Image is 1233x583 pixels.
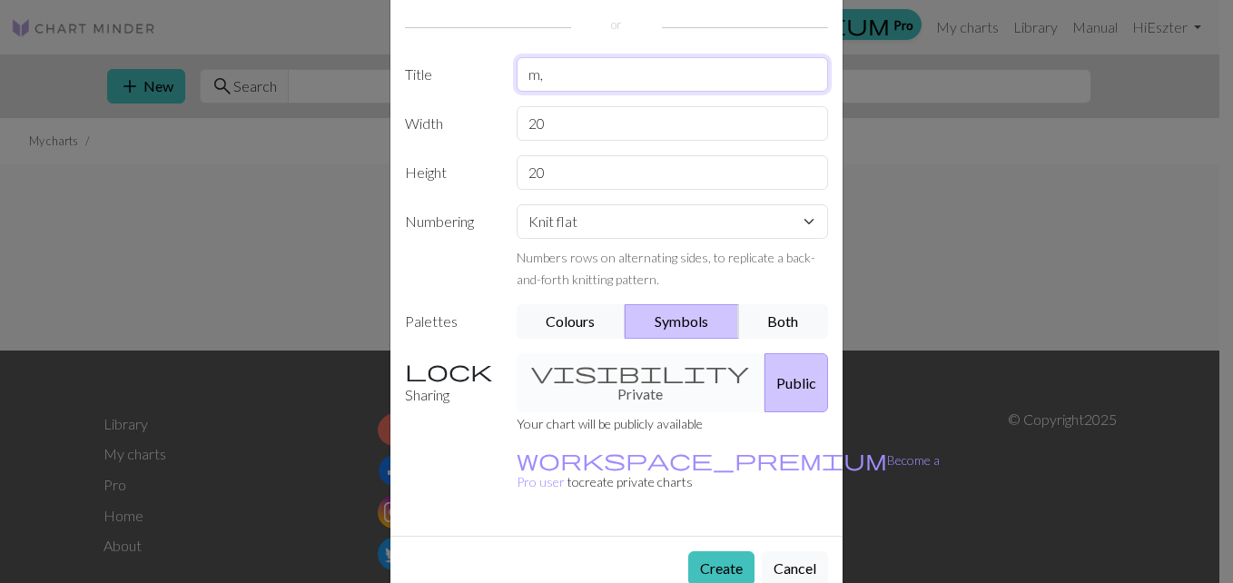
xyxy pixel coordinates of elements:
[625,304,739,339] button: Symbols
[394,106,506,141] label: Width
[394,57,506,92] label: Title
[394,304,506,339] label: Palettes
[394,155,506,190] label: Height
[738,304,829,339] button: Both
[517,304,626,339] button: Colours
[517,447,887,472] span: workspace_premium
[517,452,940,489] a: Become a Pro user
[517,452,940,489] small: to create private charts
[394,204,506,290] label: Numbering
[764,353,828,412] button: Public
[517,416,703,431] small: Your chart will be publicly available
[394,353,506,412] label: Sharing
[517,250,815,287] small: Numbers rows on alternating sides, to replicate a back-and-forth knitting pattern.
